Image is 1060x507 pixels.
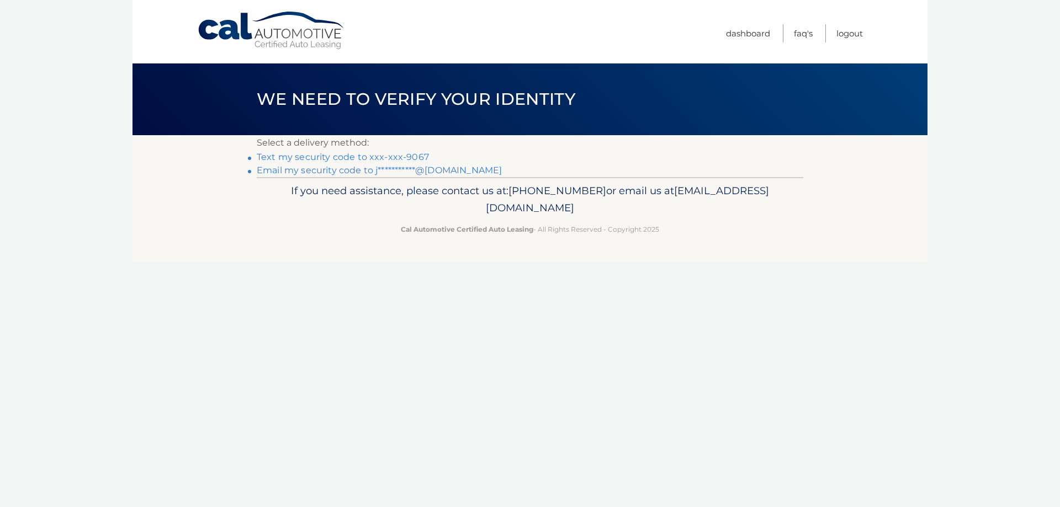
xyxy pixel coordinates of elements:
p: - All Rights Reserved - Copyright 2025 [264,223,796,235]
span: [PHONE_NUMBER] [508,184,606,197]
a: Text my security code to xxx-xxx-9067 [257,152,429,162]
strong: Cal Automotive Certified Auto Leasing [401,225,533,233]
a: FAQ's [794,24,813,42]
a: Cal Automotive [197,11,346,50]
a: Dashboard [726,24,770,42]
p: Select a delivery method: [257,135,803,151]
a: Logout [836,24,863,42]
p: If you need assistance, please contact us at: or email us at [264,182,796,217]
span: We need to verify your identity [257,89,575,109]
